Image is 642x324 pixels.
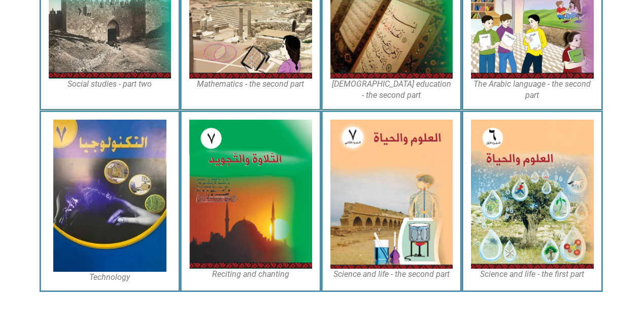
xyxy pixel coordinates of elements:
font: The Arabic language - the second part [474,79,591,100]
font: Science and life - the second part [333,269,450,279]
font: [DEMOGRAPHIC_DATA] education - the second part [332,79,451,100]
img: Science7B [330,120,453,269]
font: Reciting and chanting [212,269,289,279]
font: Science and life - the first part [480,269,584,279]
font: Social studies - part two [67,79,152,89]
font: Technology [89,272,130,282]
font: Mathematics - the second part [197,79,304,89]
img: Science7A-Cover [471,120,594,269]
